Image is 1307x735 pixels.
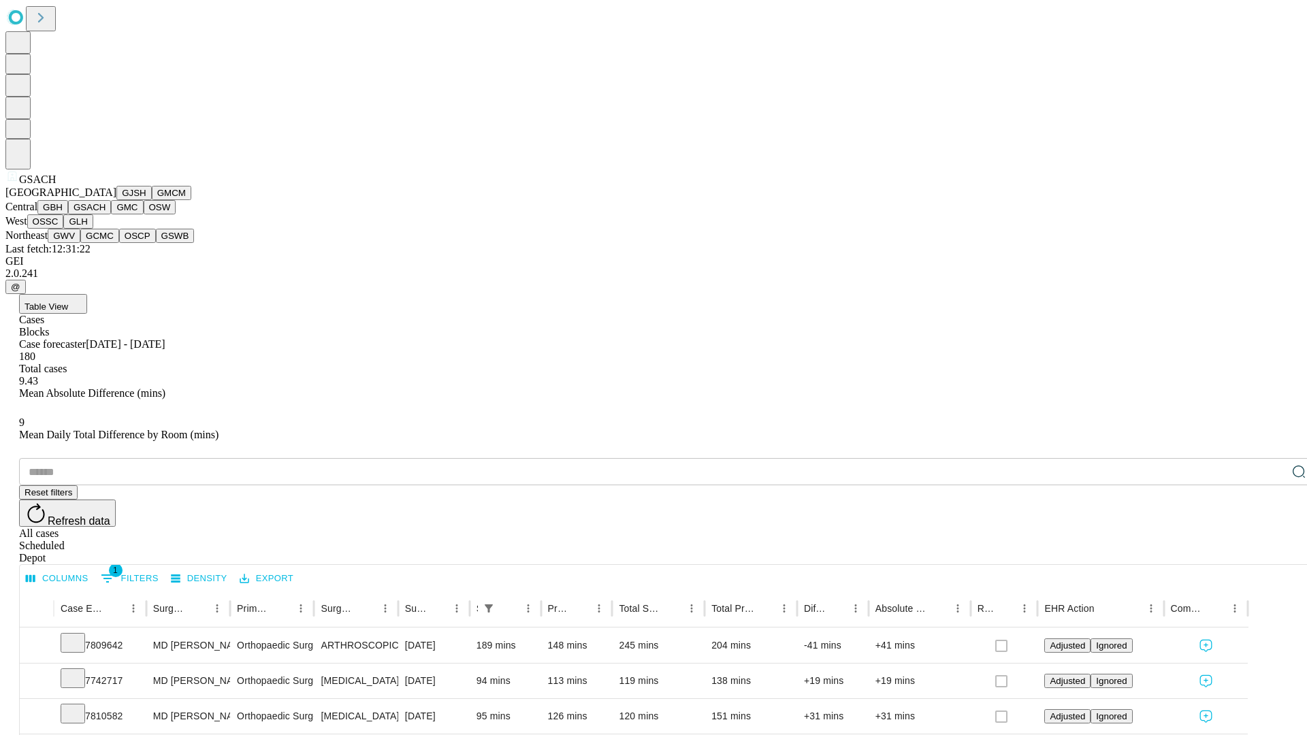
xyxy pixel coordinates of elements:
[68,200,111,214] button: GSACH
[929,599,948,618] button: Sort
[1096,676,1127,686] span: Ignored
[19,174,56,185] span: GSACH
[61,664,140,698] div: 7742717
[27,634,47,658] button: Expand
[428,599,447,618] button: Sort
[27,705,47,729] button: Expand
[619,699,698,734] div: 120 mins
[119,229,156,243] button: OSCP
[804,628,862,663] div: -41 mins
[116,186,152,200] button: GJSH
[152,186,191,200] button: GMCM
[144,200,176,214] button: OSW
[167,568,231,589] button: Density
[519,599,538,618] button: Menu
[1015,599,1034,618] button: Menu
[19,387,165,399] span: Mean Absolute Difference (mins)
[27,670,47,693] button: Expand
[775,599,794,618] button: Menu
[5,215,27,227] span: West
[105,599,124,618] button: Sort
[846,599,865,618] button: Menu
[124,599,143,618] button: Menu
[711,699,790,734] div: 151 mins
[548,699,606,734] div: 126 mins
[19,375,38,387] span: 9.43
[61,603,103,614] div: Case Epic Id
[37,200,68,214] button: GBH
[479,599,498,618] div: 1 active filter
[19,416,25,428] span: 9
[875,699,964,734] div: +31 mins
[61,628,140,663] div: 7809642
[804,664,862,698] div: +19 mins
[237,664,307,698] div: Orthopaedic Surgery
[86,338,165,350] span: [DATE] - [DATE]
[5,201,37,212] span: Central
[19,429,219,440] span: Mean Daily Total Difference by Room (mins)
[357,599,376,618] button: Sort
[11,282,20,292] span: @
[804,603,826,614] div: Difference
[405,628,463,663] div: [DATE]
[153,664,223,698] div: MD [PERSON_NAME] [PERSON_NAME] Md
[619,664,698,698] div: 119 mins
[570,599,590,618] button: Sort
[5,243,91,255] span: Last fetch: 12:31:22
[19,485,78,500] button: Reset filters
[321,628,391,663] div: ARTHROSCOPICALLY AIDED ACL RECONSTRUCTION
[804,699,862,734] div: +31 mins
[548,603,570,614] div: Predicted In Room Duration
[1050,676,1085,686] span: Adjusted
[153,699,223,734] div: MD [PERSON_NAME] [PERSON_NAME] Md
[1096,599,1115,618] button: Sort
[1091,709,1132,723] button: Ignored
[321,603,355,614] div: Surgery Name
[827,599,846,618] button: Sort
[477,603,478,614] div: Scheduled In Room Duration
[711,603,754,614] div: Total Predicted Duration
[1225,599,1244,618] button: Menu
[447,599,466,618] button: Menu
[97,568,162,589] button: Show filters
[1044,603,1094,614] div: EHR Action
[756,599,775,618] button: Sort
[405,603,427,614] div: Surgery Date
[1044,638,1091,653] button: Adjusted
[1044,709,1091,723] button: Adjusted
[321,664,391,698] div: [MEDICAL_DATA] [MEDICAL_DATA]
[272,599,291,618] button: Sort
[156,229,195,243] button: GSWB
[1091,674,1132,688] button: Ignored
[236,568,297,589] button: Export
[1171,603,1205,614] div: Comments
[477,699,534,734] div: 95 mins
[619,603,662,614] div: Total Scheduled Duration
[19,350,35,362] span: 180
[5,186,116,198] span: [GEOGRAPHIC_DATA]
[1044,674,1091,688] button: Adjusted
[711,628,790,663] div: 204 mins
[1050,640,1085,651] span: Adjusted
[109,563,123,577] span: 1
[682,599,701,618] button: Menu
[5,229,48,241] span: Northeast
[711,664,790,698] div: 138 mins
[978,603,995,614] div: Resolved in EHR
[19,363,67,374] span: Total cases
[405,699,463,734] div: [DATE]
[1091,638,1132,653] button: Ignored
[477,664,534,698] div: 94 mins
[875,628,964,663] div: +41 mins
[1142,599,1161,618] button: Menu
[1096,711,1127,721] span: Ignored
[19,338,86,350] span: Case forecaster
[875,603,928,614] div: Absolute Difference
[376,599,395,618] button: Menu
[153,628,223,663] div: MD [PERSON_NAME] [PERSON_NAME] Md
[5,267,1302,280] div: 2.0.241
[948,599,967,618] button: Menu
[237,699,307,734] div: Orthopaedic Surgery
[875,664,964,698] div: +19 mins
[548,664,606,698] div: 113 mins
